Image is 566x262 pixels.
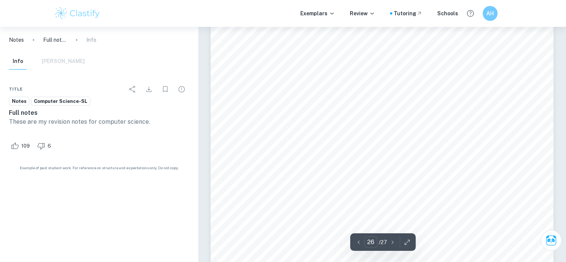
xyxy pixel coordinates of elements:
span: . e.g. linear search method (proportional to length of [368,103,513,109]
p: These are my revision notes for computer science. [9,117,189,126]
span: Fundamental operations of a computer: [243,175,362,181]
button: Help and Feedback [464,7,477,20]
span: Nature of programming [243,155,326,162]
span: Effort required to modify algorithm for other purposes [276,60,424,66]
span: Amount of computer resources required to perform algorithm's functions [277,34,478,40]
span: Conventions for pseudo code [243,250,333,256]
span: Comparing values/data [264,194,329,201]
span: Compound operations use combinations of fundamental operations of a computer, e.g. “find the [243,222,510,228]
span: Flexibility: [243,60,275,66]
span: Title [9,86,23,92]
div: Dislike [35,140,55,152]
span: O(n) – time and efficiency proportional to [249,103,363,109]
span: Storing data [264,213,298,220]
span: array, longer array = longer time searching, loop to non-constant value etc.) [268,111,479,118]
span: increases e.g. nested loops in [422,120,505,126]
span: Notes [9,98,29,105]
span: Retrieving data [264,203,306,210]
span: 6 [44,142,55,150]
span: n [364,103,368,109]
span: Capability to maintain performance [277,51,375,57]
a: Tutoring [394,9,422,18]
span: ) – proportional to n [261,120,316,126]
span: Correctness: [243,42,282,48]
div: Share [125,82,140,97]
a: Schools [437,9,458,18]
span: 2 [259,120,261,123]
p: Full notes [43,36,67,44]
span: ● [253,193,258,201]
span: Example of past student work. For reference on structure and expectations only. Do not copy. [9,165,189,171]
div: Download [141,82,156,97]
span: 2 [316,120,318,123]
span: Efficiency: [243,34,275,40]
span: ● [253,184,258,191]
span: O(1) – efficiency and speed are always the same, time proportional to 1. e.g. addFront, algorithm [249,85,519,92]
a: Notes [9,97,29,106]
p: Review [350,9,375,18]
h6: AH [486,9,494,18]
span: ● [253,203,258,210]
span: n [416,120,420,126]
img: Clastify logo [54,6,101,21]
span: largest” [243,231,265,237]
span: that adds up fixed no. of values etc. [268,94,367,101]
p: Exemplars [300,9,335,18]
p: / 27 [379,238,387,246]
a: Notes [9,36,24,44]
span: Measure of efficiency of an algorithm. [291,77,396,83]
button: AH [483,6,498,21]
span: 109 [17,142,34,150]
button: Info [9,53,27,70]
span: Suitability of an algorithm [243,25,321,31]
button: Ask Clai [541,230,562,251]
span: Big O notation: [243,77,289,83]
span: Adding (and subtracting) values [264,184,353,191]
div: Report issue [174,82,189,97]
h6: Full notes [9,108,189,117]
span: bubble sort and select sort [269,129,343,135]
div: Bookmark [158,82,173,97]
span: . Time required increases rapidly if [318,120,415,126]
span: Computer Science-SL [31,98,90,105]
span: O(n [249,120,259,126]
span: ● [253,212,258,220]
span: Extent to which algorithm satisfies specification [284,42,416,48]
span: Reliability: [243,51,275,57]
div: Like [9,140,34,152]
a: Computer Science-SL [31,97,90,106]
p: Info [86,36,96,44]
